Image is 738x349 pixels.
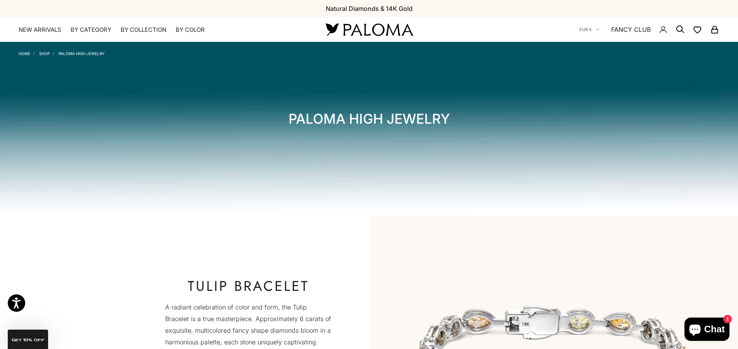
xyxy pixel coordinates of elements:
a: Paloma High Jewelry [59,51,105,56]
h1: Paloma High Jewelry [289,114,450,124]
span: EUR € [579,26,592,33]
a: Home [19,51,30,56]
summary: By Color [176,26,205,34]
inbox-online-store-chat: Shopify online store chat [682,318,732,343]
nav: Primary navigation [19,26,307,34]
summary: By Category [71,26,111,34]
a: NEW ARRIVALS [19,26,61,34]
h2: Tulip Bracelet [165,278,332,294]
div: GET 10% Off [8,330,48,349]
span: GET 10% Off [12,338,45,342]
button: EUR € [579,26,600,33]
a: FANCY CLUB [611,24,651,35]
nav: Breadcrumb [19,50,105,56]
nav: Secondary navigation [579,17,719,42]
summary: By Collection [121,26,166,34]
p: Natural Diamonds & 14K Gold [326,3,413,14]
a: Shop [39,51,50,56]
